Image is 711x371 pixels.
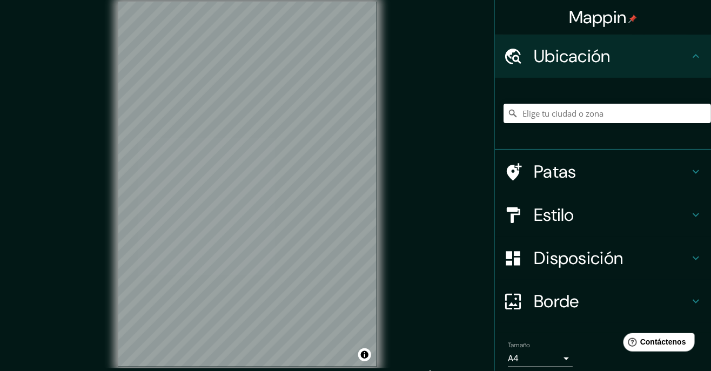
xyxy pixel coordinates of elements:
[534,204,574,226] font: Estilo
[534,247,623,269] font: Disposición
[628,15,637,23] img: pin-icon.png
[534,290,579,313] font: Borde
[569,6,627,29] font: Mappin
[118,2,377,367] canvas: Mapa
[504,104,711,123] input: Elige tu ciudad o zona
[615,329,699,359] iframe: Lanzador de widgets de ayuda
[495,237,711,280] div: Disposición
[495,150,711,193] div: Patas
[508,353,519,364] font: A4
[508,341,530,349] font: Tamaño
[534,160,576,183] font: Patas
[495,280,711,323] div: Borde
[508,350,573,367] div: A4
[534,45,611,68] font: Ubicación
[358,348,371,361] button: Activar o desactivar atribución
[495,35,711,78] div: Ubicación
[495,193,711,237] div: Estilo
